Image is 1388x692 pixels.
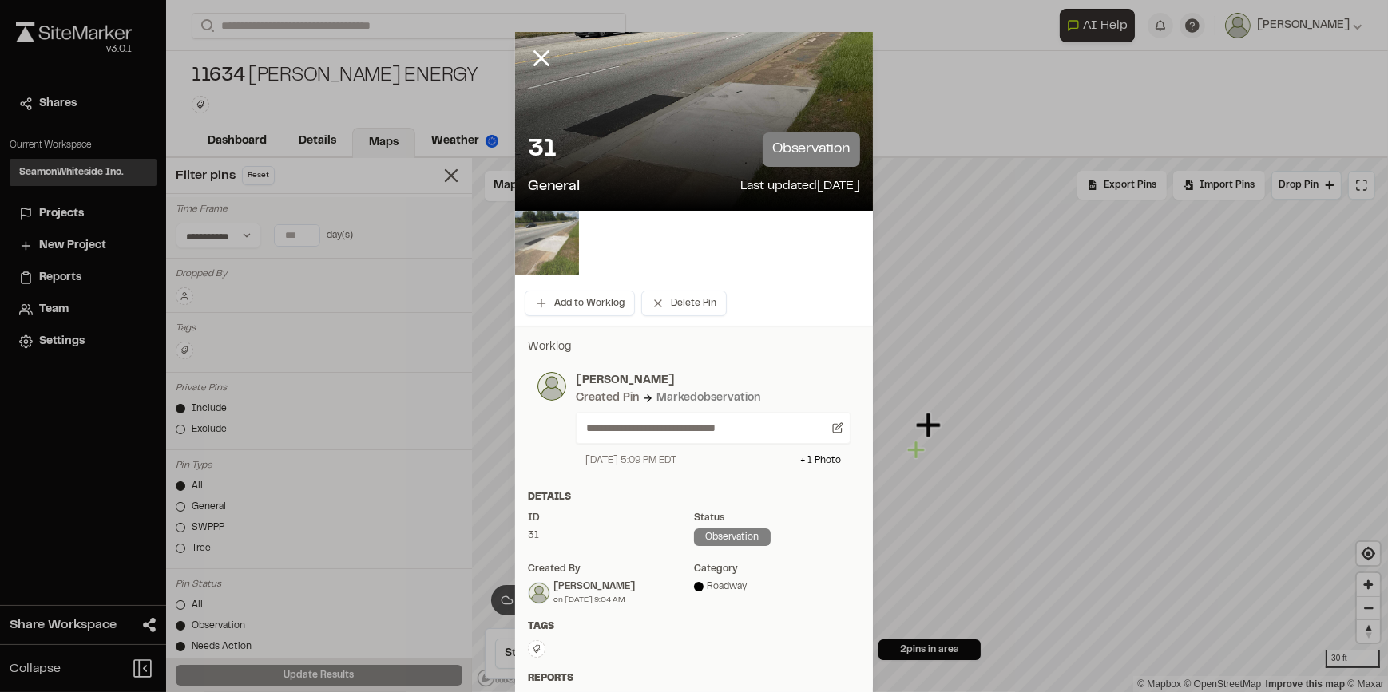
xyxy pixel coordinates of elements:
div: Reports [528,671,860,686]
div: [PERSON_NAME] [553,579,635,594]
p: General [528,176,580,198]
div: observation [694,528,771,546]
div: ID [528,511,694,525]
button: Delete Pin [641,291,727,316]
div: Marked observation [656,389,760,407]
p: Last updated [DATE] [740,176,860,198]
p: observation [763,132,860,167]
div: category [694,562,860,576]
p: 31 [528,134,556,166]
div: Status [694,511,860,525]
button: Add to Worklog [525,291,635,316]
p: [PERSON_NAME] [576,372,851,389]
button: Edit Tags [528,640,545,658]
div: Tags [528,619,860,634]
div: 31 [528,528,694,543]
div: Details [528,490,860,504]
p: Worklog [528,338,860,356]
img: file [515,211,579,275]
div: Roadway [694,579,860,594]
div: Created Pin [576,389,639,407]
div: + 1 Photo [800,453,841,468]
div: on [DATE] 9:04 AM [553,594,635,606]
div: Created by [528,562,694,576]
img: Jake Shelley [529,583,549,603]
div: [DATE] 5:09 PM EDT [585,453,676,468]
img: photo [537,372,566,401]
